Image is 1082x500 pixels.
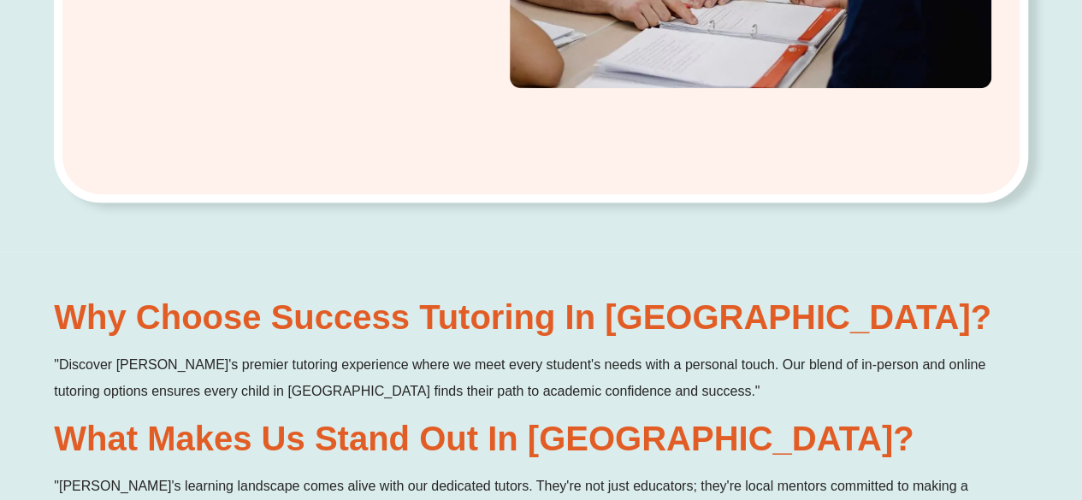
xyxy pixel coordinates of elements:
p: "Discover [PERSON_NAME]'s premier tutoring experience where we meet every student's needs with a ... [54,351,1028,404]
h2: What Makes Us Stand Out in [GEOGRAPHIC_DATA]? [54,421,1028,456]
h2: Why Choose Success Tutoring in [GEOGRAPHIC_DATA]? [54,300,1028,334]
iframe: Chat Widget [797,307,1082,500]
